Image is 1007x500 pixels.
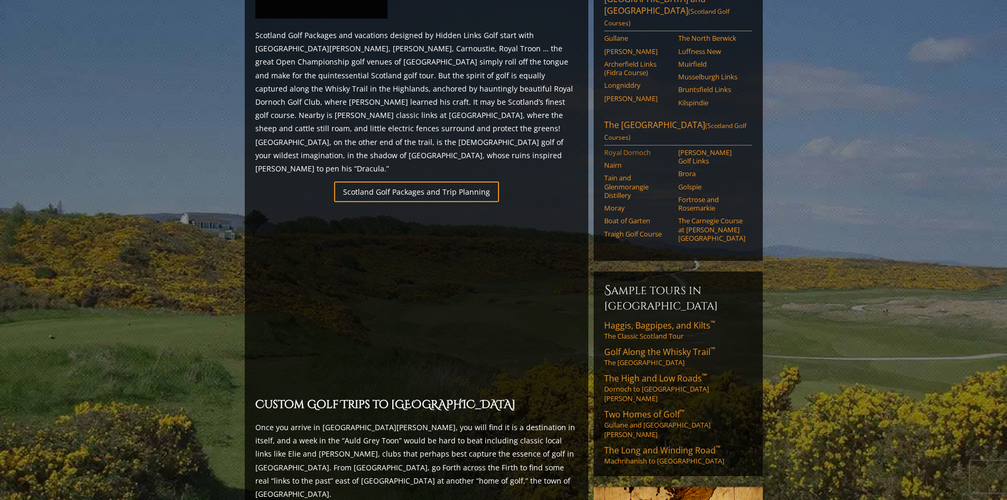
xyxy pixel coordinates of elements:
[604,119,752,146] a: The [GEOGRAPHIC_DATA](Scotland Golf Courses)
[255,29,578,175] p: Scotland Golf Packages and vacations designed by Hidden Links Golf start with [GEOGRAPHIC_DATA][P...
[604,161,671,169] a: Nairn
[334,181,499,202] a: Scotland Golf Packages and Trip Planning
[604,346,715,358] span: Golf Along the Whisky Trail
[678,60,745,68] a: Muirfield
[604,372,707,384] span: The High and Low Roads
[678,169,745,178] a: Brora
[255,208,578,390] iframe: Sir-Nick-favorite-Open-Rota-Venues
[604,230,671,238] a: Traigh Golf Course
[255,396,578,414] h2: Custom Golf Trips to [GEOGRAPHIC_DATA]
[678,183,745,191] a: Golspie
[604,216,671,225] a: Boat of Garten
[678,34,745,42] a: The North Berwick
[604,408,685,420] span: Two Homes of Golf
[702,371,707,380] sup: ™
[604,204,671,212] a: Moray
[604,7,729,28] span: (Scotland Golf Courses)
[710,345,715,354] sup: ™
[678,216,745,242] a: The Carnegie Course at [PERSON_NAME][GEOGRAPHIC_DATA]
[604,320,752,341] a: Haggis, Bagpipes, and Kilts™The Classic Scotland Tour
[710,319,715,328] sup: ™
[604,444,720,456] span: The Long and Winding Road
[716,443,720,452] sup: ™
[678,148,745,166] a: [PERSON_NAME] Golf Links
[678,47,745,56] a: Luffness New
[678,72,745,81] a: Musselburgh Links
[604,94,671,103] a: [PERSON_NAME]
[678,98,745,107] a: Kilspindie
[604,282,752,313] h6: Sample Tours in [GEOGRAPHIC_DATA]
[680,407,685,416] sup: ™
[604,408,752,439] a: Two Homes of Golf™Gullane and [GEOGRAPHIC_DATA][PERSON_NAME]
[604,174,671,199] a: Tain and Glenmorangie Distillery
[604,60,671,77] a: Archerfield Links (Fidra Course)
[604,372,752,403] a: The High and Low Roads™Dornoch to [GEOGRAPHIC_DATA][PERSON_NAME]
[604,47,671,56] a: [PERSON_NAME]
[604,121,746,142] span: (Scotland Golf Courses)
[678,85,745,94] a: Bruntsfield Links
[604,81,671,89] a: Longniddry
[604,148,671,157] a: Royal Dornoch
[678,195,745,213] a: Fortrose and Rosemarkie
[604,346,752,367] a: Golf Along the Whisky Trail™The [GEOGRAPHIC_DATA]
[604,34,671,42] a: Gullane
[604,320,715,331] span: Haggis, Bagpipes, and Kilts
[604,444,752,466] a: The Long and Winding Road™Machrihanish to [GEOGRAPHIC_DATA]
